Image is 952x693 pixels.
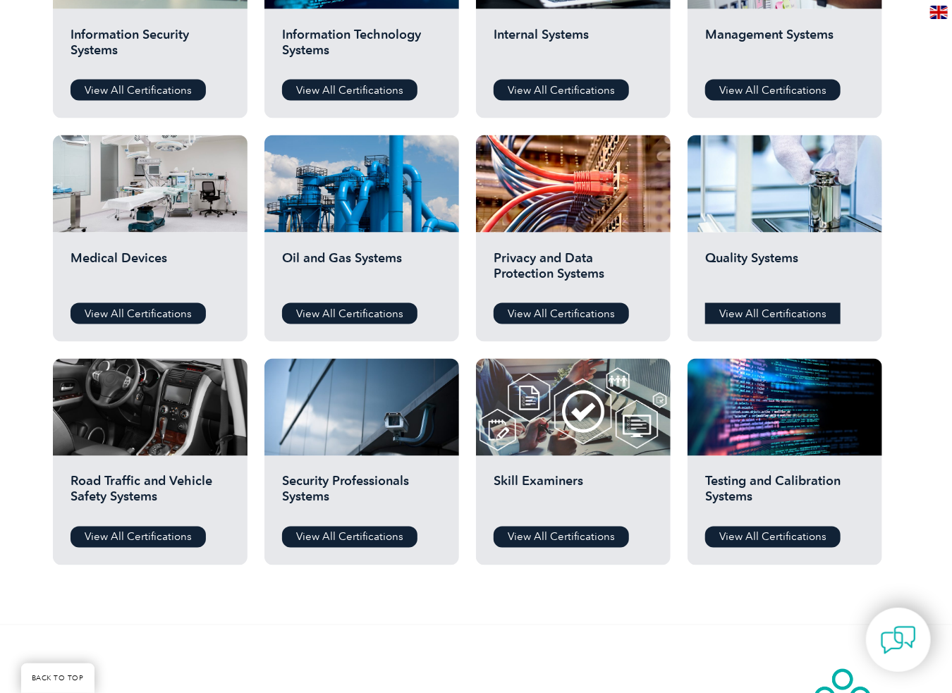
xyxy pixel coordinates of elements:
[930,6,948,19] img: en
[282,27,441,69] h2: Information Technology Systems
[494,80,629,101] a: View All Certifications
[705,303,841,324] a: View All Certifications
[282,527,417,548] a: View All Certifications
[282,250,441,293] h2: Oil and Gas Systems
[494,27,653,69] h2: Internal Systems
[71,303,206,324] a: View All Certifications
[282,474,441,516] h2: Security Professionals Systems
[705,527,841,548] a: View All Certifications
[494,527,629,548] a: View All Certifications
[494,474,653,516] h2: Skill Examiners
[71,527,206,548] a: View All Certifications
[21,663,94,693] a: BACK TO TOP
[881,623,916,658] img: contact-chat.png
[282,80,417,101] a: View All Certifications
[705,474,865,516] h2: Testing and Calibration Systems
[494,303,629,324] a: View All Certifications
[71,250,230,293] h2: Medical Devices
[705,27,865,69] h2: Management Systems
[705,250,865,293] h2: Quality Systems
[71,27,230,69] h2: Information Security Systems
[71,80,206,101] a: View All Certifications
[705,80,841,101] a: View All Certifications
[71,474,230,516] h2: Road Traffic and Vehicle Safety Systems
[282,303,417,324] a: View All Certifications
[494,250,653,293] h2: Privacy and Data Protection Systems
